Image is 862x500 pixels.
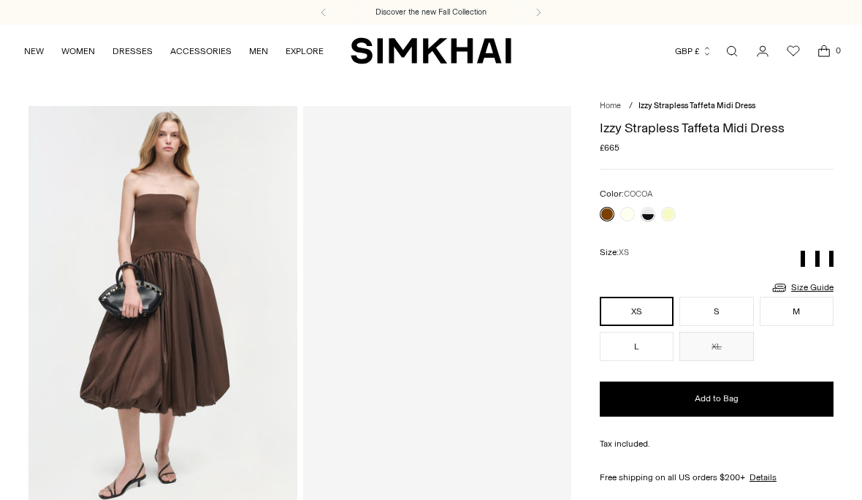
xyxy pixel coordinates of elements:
nav: breadcrumbs [600,100,834,113]
a: Discover the new Fall Collection [375,7,487,18]
a: Details [750,471,777,484]
button: Add to Bag [600,382,834,417]
div: / [629,100,633,113]
a: EXPLORE [286,35,324,67]
a: ACCESSORIES [170,35,232,67]
a: WOMEN [61,35,95,67]
h1: Izzy Strapless Taffeta Midi Dress [600,121,834,135]
a: SIMKHAI [351,37,511,65]
button: S [679,297,753,326]
span: Add to Bag [695,393,739,405]
span: Izzy Strapless Taffeta Midi Dress [638,101,755,110]
div: Tax included. [600,437,834,450]
a: Open search modal [717,37,747,66]
a: MEN [249,35,268,67]
button: L [600,332,674,361]
button: XL [679,332,753,361]
a: Home [600,101,621,110]
div: Free shipping on all US orders $200+ [600,471,834,484]
span: £665 [600,141,619,154]
a: Size Guide [771,279,834,297]
label: Size: [600,246,629,260]
button: GBP £ [675,35,712,67]
button: M [760,297,834,326]
button: XS [600,297,674,326]
a: DRESSES [112,35,153,67]
span: COCOA [624,189,653,199]
a: Go to the account page [748,37,777,66]
a: Wishlist [779,37,808,66]
label: Color: [600,187,653,201]
a: Open cart modal [809,37,839,66]
span: XS [619,248,629,257]
span: 0 [831,44,844,57]
a: NEW [24,35,44,67]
